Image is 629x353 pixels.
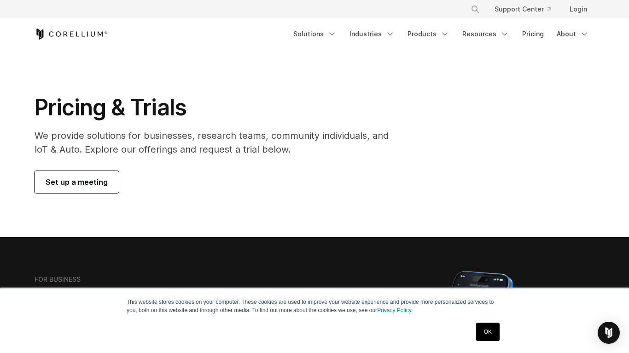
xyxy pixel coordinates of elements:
button: Search [467,1,483,17]
a: Corellium Home [35,28,108,40]
a: Products [402,26,455,42]
a: Pricing [517,26,549,42]
a: Industries [344,26,400,42]
div: Navigation Menu [288,26,594,42]
a: Support Center [487,1,559,17]
h6: FOR BUSINESS [35,275,81,284]
a: Login [562,1,594,17]
a: OK [476,323,500,341]
div: Navigation Menu [460,1,594,17]
p: We provide solutions for businesses, research teams, community individuals, and IoT & Auto. Explo... [35,129,402,156]
div: Open Intercom Messenger [598,322,620,344]
a: Resources [457,26,515,42]
h1: Pricing & Trials [35,94,402,121]
p: This website stores cookies on your computer. These cookies are used to improve your website expe... [127,298,502,314]
a: Privacy Policy. [377,307,413,313]
a: Set up a meeting [35,171,119,193]
span: Set up a meeting [46,176,108,188]
a: Solutions [288,26,342,42]
a: About [551,26,594,42]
